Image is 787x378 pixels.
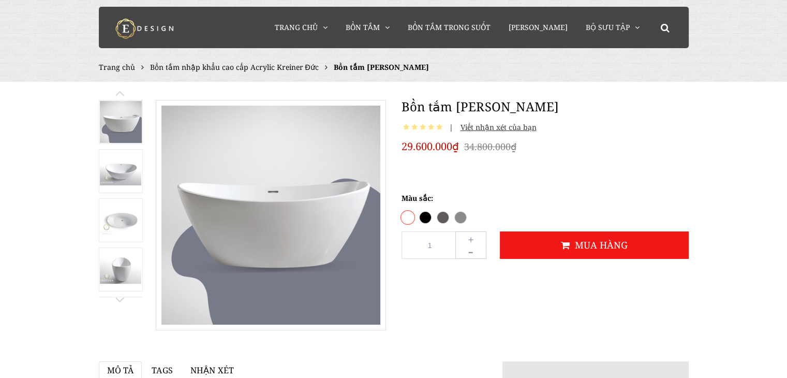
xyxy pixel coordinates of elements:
[107,365,134,376] span: Mô tả
[420,123,426,132] i: gorgeous
[107,18,184,39] img: logo Kreiner Germany - Edesign Interior
[100,206,142,234] img: Bồn tắm Lorna Kreiner
[509,22,568,32] span: [PERSON_NAME]
[402,139,459,154] span: 29.600.000₫
[408,22,491,32] span: Bồn Tắm Trong Suốt
[150,62,319,72] a: Bồn tắm nhập khẩu cao cấp Acrylic Kreiner Đức
[190,365,234,376] span: Nhận xét
[100,255,142,283] img: Bồn tắm Lorna Kreiner
[501,7,575,48] a: [PERSON_NAME]
[455,122,537,132] span: Viết nhận xét của bạn
[402,97,689,116] h1: Bồn tắm [PERSON_NAME]
[403,123,409,132] i: gorgeous
[346,22,380,32] span: Bồn Tắm
[436,123,442,132] i: gorgeous
[586,22,630,32] span: Bộ Sưu Tập
[334,62,429,72] span: Bồn tắm [PERSON_NAME]
[100,157,142,185] img: Bồn tắm Lorna Kreiner
[275,22,318,32] span: Trang chủ
[578,7,647,48] a: Bộ Sưu Tập
[500,231,689,259] button: Mua hàng
[152,365,173,376] span: Tags
[402,121,444,134] div: gorgeous
[267,7,335,48] a: Trang chủ
[449,122,453,132] span: |
[99,62,135,72] a: Trang chủ
[400,7,498,48] a: Bồn Tắm Trong Suốt
[464,140,516,153] del: 34.800.000₫
[455,231,486,246] button: +
[411,123,418,132] i: gorgeous
[428,123,434,132] i: gorgeous
[455,244,486,259] button: -
[338,7,397,48] a: Bồn Tắm
[100,101,142,143] img: Bồn tắm Lorna Kreiner
[402,191,689,206] div: Màu sắc:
